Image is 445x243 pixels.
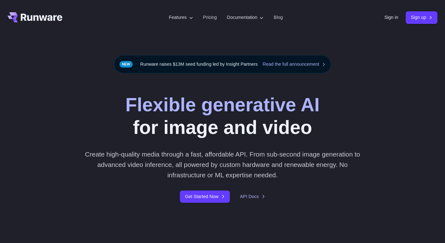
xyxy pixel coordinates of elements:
a: Get Started Now [180,191,230,203]
a: Pricing [203,14,217,21]
a: Sign in [384,14,398,21]
a: Sign up [406,11,437,24]
label: Documentation [227,14,264,21]
a: Read the full announcement [263,61,325,68]
label: Features [169,14,193,21]
strong: Flexible generative AI [125,94,320,115]
a: API Docs [240,193,265,200]
div: Runware raises $13M seed funding led by Insight Partners [114,55,331,73]
a: Blog [274,14,283,21]
p: Create high-quality media through a fast, affordable API. From sub-second image generation to adv... [85,149,360,180]
h1: for image and video [125,93,320,139]
a: Go to / [8,12,62,22]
